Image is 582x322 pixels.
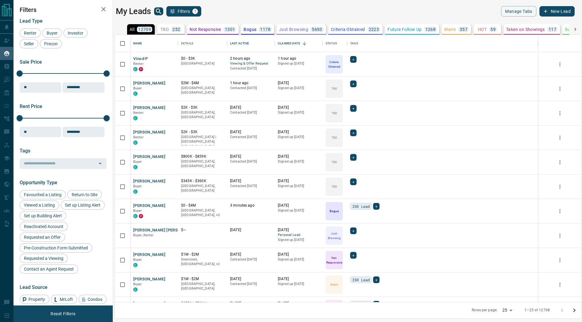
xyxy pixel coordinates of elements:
div: Status [326,35,337,52]
p: Contacted [DATE] [230,282,272,286]
div: Last Active [230,35,249,52]
p: [DATE] [278,154,319,159]
h2: Filters [20,6,107,13]
span: Investor [66,31,85,36]
p: $800K - $859K [181,154,224,159]
div: Name [130,35,178,52]
p: [GEOGRAPHIC_DATA], [GEOGRAPHIC_DATA] [181,184,224,193]
p: $275K - $700K [181,301,224,306]
div: Status [323,35,347,52]
button: more [555,109,565,118]
button: more [555,207,565,216]
div: 25 [500,306,515,315]
div: Contact an Agent Request [20,264,78,274]
div: Buyer [42,28,62,38]
p: 2223 [369,27,379,32]
button: [PERSON_NAME] [133,80,165,86]
span: Reactivated Account [22,224,66,229]
button: [PERSON_NAME] [133,203,165,209]
div: Last Active [227,35,275,52]
button: more [555,60,565,69]
button: Go to next page [568,304,580,316]
p: 3 minutes ago [230,203,272,208]
p: Taken on Showings [506,27,545,32]
p: 12709 [138,27,151,32]
p: 59 [490,27,496,32]
button: more [555,84,565,93]
div: Reactivated Account [20,222,68,231]
span: + [352,56,354,62]
p: [DATE] [278,301,319,306]
div: property.ca [139,214,143,218]
span: + [375,277,377,283]
div: Requested a Viewing [20,254,68,263]
p: [GEOGRAPHIC_DATA], [GEOGRAPHIC_DATA] [181,282,224,291]
p: Contacted [DATE] [230,135,272,140]
button: Open [96,159,104,168]
p: 1268 [425,27,436,32]
p: 1301 [225,27,235,32]
div: MrLoft [51,295,77,304]
div: condos.ca [133,263,138,267]
div: condos.ca [133,67,138,71]
div: condos.ca [133,165,138,169]
span: Contact an Agent Request [22,267,76,271]
p: [DATE] [230,276,272,282]
div: condos.ca [133,189,138,194]
p: [DATE] [230,154,272,159]
span: Renter [22,31,39,36]
p: $0 - $3K [181,56,224,61]
p: Scarborough, Toronto [181,257,224,267]
p: [GEOGRAPHIC_DATA] | [GEOGRAPHIC_DATA], [GEOGRAPHIC_DATA] [181,135,224,149]
span: Buyer [133,282,142,286]
p: 5693 [312,27,322,32]
p: [DATE] [230,178,272,184]
p: Criteria Obtained [331,27,365,32]
p: Contacted [DATE] [230,257,272,262]
div: + [350,178,357,185]
span: Requested a Viewing [22,256,66,261]
p: [GEOGRAPHIC_DATA], [GEOGRAPHIC_DATA] [181,159,224,169]
p: TBD [331,86,337,91]
div: Condos [79,295,107,304]
span: Rent Price [20,103,42,109]
span: Set up Building Alert [22,213,64,218]
p: [DATE] [230,129,272,135]
p: Signed up [DATE] [278,184,319,189]
p: Midtown, West End, Toronto [181,208,224,218]
p: [GEOGRAPHIC_DATA], [GEOGRAPHIC_DATA] [181,110,224,120]
button: Reset Filters [47,309,79,319]
p: $1M - $2M [181,276,224,282]
button: Filters1 [166,6,202,17]
span: Sale Price [20,59,42,65]
div: + [350,252,357,259]
div: + [373,203,380,210]
button: [PERSON_NAME] [133,252,165,258]
p: [DATE] [278,276,319,282]
span: ISR Lead [352,301,370,307]
span: Buyer [133,258,142,262]
p: $2M - $4M [181,80,224,86]
span: Buyer [133,160,142,164]
p: $2K - $3K [181,129,224,135]
p: $0 - $4M [181,203,224,208]
p: Rows per page: [472,308,497,313]
p: [DATE] [230,301,272,306]
span: ISR Lead [352,277,370,283]
div: Name [133,35,142,52]
p: Not Responsive [190,27,221,32]
div: Tags [350,35,358,52]
span: Buyer [133,184,142,188]
button: New Lead [539,6,575,17]
div: condos.ca [133,92,138,96]
p: Future Follow Up [387,27,421,32]
p: $--- [181,227,224,233]
div: Set up Listing Alert [61,200,105,210]
span: + [352,81,354,87]
button: [PERSON_NAME] [133,301,165,307]
p: 117 [549,27,556,32]
span: Lead Source [20,284,47,290]
span: Set up Listing Alert [63,203,103,208]
p: [DATE] [278,178,319,184]
p: Signed up [DATE] [278,159,319,164]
